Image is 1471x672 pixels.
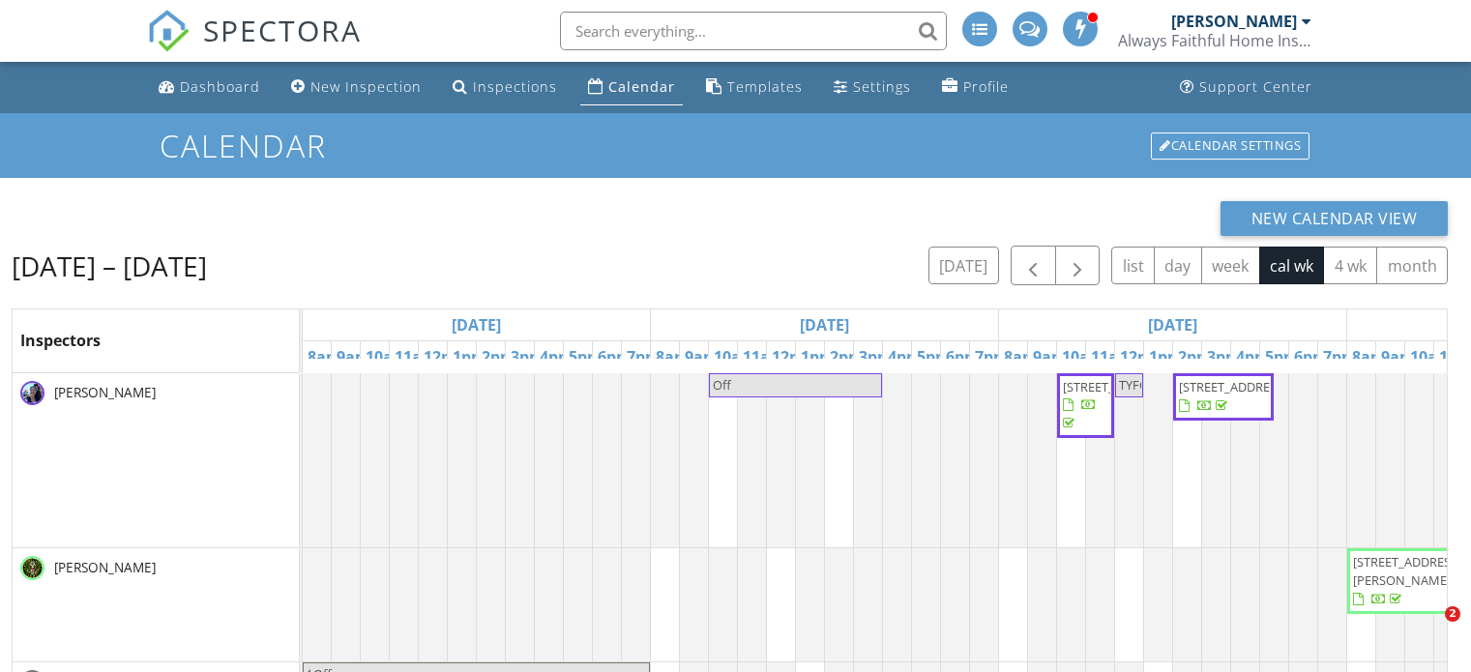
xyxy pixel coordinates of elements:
[796,341,839,372] a: 1pm
[1260,341,1304,372] a: 5pm
[1154,247,1202,284] button: day
[390,341,442,372] a: 11am
[151,70,268,105] a: Dashboard
[560,12,947,50] input: Search everything...
[970,341,1014,372] a: 7pm
[622,341,665,372] a: 7pm
[1115,341,1167,372] a: 12pm
[1011,246,1056,285] button: Previous
[1353,553,1461,589] span: [STREET_ADDRESS][PERSON_NAME]
[1199,77,1312,96] div: Support Center
[1179,378,1287,395] span: [STREET_ADDRESS]
[447,309,506,340] a: Go to September 21, 2025
[1144,341,1188,372] a: 1pm
[1172,70,1320,105] a: Support Center
[1055,246,1101,285] button: Next
[1445,606,1460,622] span: 2
[826,70,919,105] a: Settings
[535,341,578,372] a: 4pm
[473,77,557,96] div: Inspections
[160,129,1311,162] h1: Calendar
[180,77,260,96] div: Dashboard
[147,26,362,67] a: SPECTORA
[795,309,854,340] a: Go to September 22, 2025
[709,341,761,372] a: 10am
[963,77,1009,96] div: Profile
[50,383,160,402] span: [PERSON_NAME]
[1318,341,1362,372] a: 7pm
[680,341,723,372] a: 9am
[1323,247,1377,284] button: 4 wk
[1376,247,1448,284] button: month
[580,70,683,105] a: Calendar
[1202,341,1246,372] a: 3pm
[1057,341,1109,372] a: 10am
[912,341,956,372] a: 5pm
[1118,31,1311,50] div: Always Faithful Home Inspection
[698,70,810,105] a: Templates
[1086,341,1138,372] a: 11am
[20,381,44,405] img: train_and_i.jpg
[1028,341,1072,372] a: 9am
[1405,606,1452,653] iframe: Intercom live chat
[825,341,868,372] a: 2pm
[448,341,491,372] a: 1pm
[147,10,190,52] img: The Best Home Inspection Software - Spectora
[1143,309,1202,340] a: Go to September 23, 2025
[941,341,985,372] a: 6pm
[20,556,44,580] img: images.jpg
[283,70,429,105] a: New Inspection
[727,77,803,96] div: Templates
[1119,376,1155,394] span: TYFCB
[332,341,375,372] a: 9am
[713,376,731,394] span: Off
[564,341,607,372] a: 5pm
[477,341,520,372] a: 2pm
[1221,201,1449,236] button: New Calendar View
[1063,378,1171,395] span: [STREET_ADDRESS]
[999,341,1043,372] a: 8am
[928,247,999,284] button: [DATE]
[303,341,346,372] a: 8am
[1376,341,1420,372] a: 9am
[12,247,207,285] h2: [DATE] – [DATE]
[506,341,549,372] a: 3pm
[934,70,1016,105] a: Company Profile
[1173,341,1217,372] a: 2pm
[310,77,422,96] div: New Inspection
[445,70,565,105] a: Inspections
[419,341,471,372] a: 12pm
[1289,341,1333,372] a: 6pm
[1201,247,1260,284] button: week
[1151,132,1309,160] div: Calendar Settings
[50,558,160,577] span: [PERSON_NAME]
[361,341,413,372] a: 10am
[883,341,927,372] a: 4pm
[608,77,675,96] div: Calendar
[593,341,636,372] a: 6pm
[853,77,911,96] div: Settings
[1231,341,1275,372] a: 4pm
[738,341,790,372] a: 11am
[1111,247,1155,284] button: list
[1405,341,1457,372] a: 10am
[854,341,897,372] a: 3pm
[1171,12,1297,31] div: [PERSON_NAME]
[20,330,101,351] span: Inspectors
[203,10,362,50] span: SPECTORA
[1347,341,1391,372] a: 8am
[1149,131,1311,161] a: Calendar Settings
[651,341,694,372] a: 8am
[1259,247,1325,284] button: cal wk
[767,341,819,372] a: 12pm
